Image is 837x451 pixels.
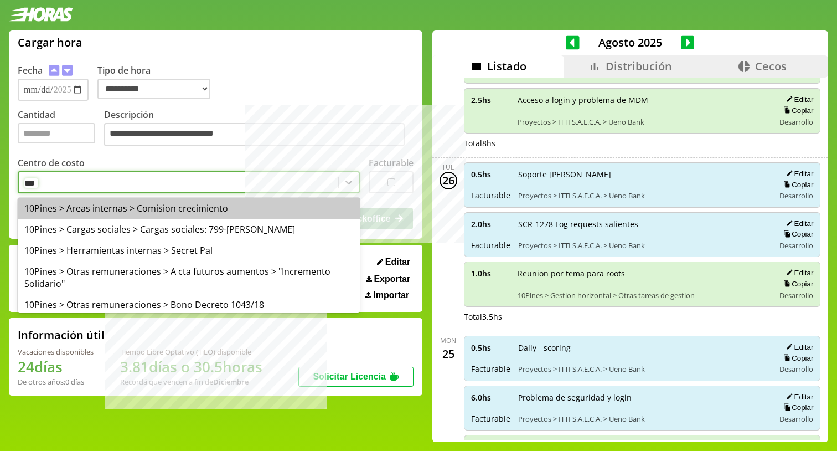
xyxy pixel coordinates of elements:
span: Desarrollo [779,191,813,201]
select: Tipo de hora [97,79,210,99]
button: Copiar [780,106,813,115]
button: Copiar [780,279,813,289]
span: 2.0 hs [471,219,510,229]
span: Cecos [755,59,787,74]
button: Copiar [780,180,813,189]
span: 1.0 hs [471,268,510,279]
span: Daily - scoring [518,342,767,353]
span: Distribución [606,59,672,74]
span: Facturable [471,240,510,250]
div: 10Pines > Herramientas internas > Secret Pal [18,240,360,261]
button: Editar [783,268,813,278]
div: 26 [440,172,457,189]
input: Cantidad [18,123,95,143]
div: Total 8 hs [464,138,821,148]
span: Reunion por tema para roots [518,268,767,279]
span: Editar [385,257,410,267]
span: Solicitar Licencia [313,372,386,381]
div: 10Pines > Areas internas > Comision crecimiento [18,198,360,219]
button: Editar [783,392,813,402]
div: De otros años: 0 días [18,377,94,387]
div: Tiempo Libre Optativo (TiLO) disponible [120,347,262,357]
span: Acceso a login y problema de MDM [518,95,767,105]
div: 10Pines > Otras remuneraciones > A cta futuros aumentos > "Incremento Solidario" [18,261,360,294]
button: Copiar [780,229,813,239]
span: Proyectos > ITTI S.A.E.C.A. > Ueno Bank [518,364,767,374]
span: 6.0 hs [471,392,510,403]
button: Solicitar Licencia [298,367,414,387]
div: Mon [440,336,456,345]
div: scrollable content [432,78,828,441]
span: Proyectos > ITTI S.A.E.C.A. > Ueno Bank [518,191,767,201]
span: 2.5 hs [471,95,510,105]
button: Editar [783,342,813,352]
button: Editar [783,169,813,178]
label: Descripción [104,109,414,149]
label: Cantidad [18,109,104,149]
span: Facturable [471,413,510,424]
h1: Cargar hora [18,35,82,50]
div: Recordá que vencen a fin de [120,377,262,387]
b: Diciembre [213,377,249,387]
span: 0.5 hs [471,342,510,353]
span: Exportar [374,274,410,284]
span: Desarrollo [779,414,813,424]
span: Agosto 2025 [580,35,681,50]
label: Centro de costo [18,157,85,169]
div: Vacaciones disponibles [18,347,94,357]
span: Proyectos > ITTI S.A.E.C.A. > Ueno Bank [518,414,767,424]
button: Copiar [780,353,813,363]
span: Desarrollo [779,240,813,250]
button: Copiar [780,403,813,412]
button: Editar [374,257,414,268]
span: Proyectos > ITTI S.A.E.C.A. > Ueno Bank [518,117,767,127]
label: Tipo de hora [97,64,219,101]
span: Facturable [471,190,510,201]
span: Desarrollo [779,117,813,127]
span: 10Pines > Gestion horizontal > Otras tareas de gestion [518,290,767,300]
h1: 3.81 días o 30.5 horas [120,357,262,377]
textarea: Descripción [104,123,405,146]
span: Facturable [471,363,510,374]
button: Editar [783,95,813,104]
h2: Información útil [18,327,105,342]
label: Facturable [369,157,414,169]
span: 0.5 hs [471,169,510,180]
div: Tue [442,162,454,172]
div: 25 [440,345,457,363]
button: Exportar [363,274,414,285]
h1: 24 días [18,357,94,377]
img: logotipo [9,7,73,22]
span: Importar [373,290,409,300]
button: Editar [783,219,813,228]
span: Problema de seguridad y login [518,392,767,403]
span: SCR-1278 Log requests salientes [518,219,767,229]
div: Total 3.5 hs [464,311,821,322]
span: Desarrollo [779,290,813,300]
div: 10Pines > Cargas sociales > Cargas sociales: 799-[PERSON_NAME] [18,219,360,240]
span: Soporte [PERSON_NAME] [518,169,767,180]
label: Fecha [18,64,43,76]
div: 10Pines > Otras remuneraciones > Bono Decreto 1043/18 [18,294,360,315]
span: Listado [487,59,526,74]
span: Proyectos > ITTI S.A.E.C.A. > Ueno Bank [518,240,767,250]
span: Desarrollo [779,364,813,374]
